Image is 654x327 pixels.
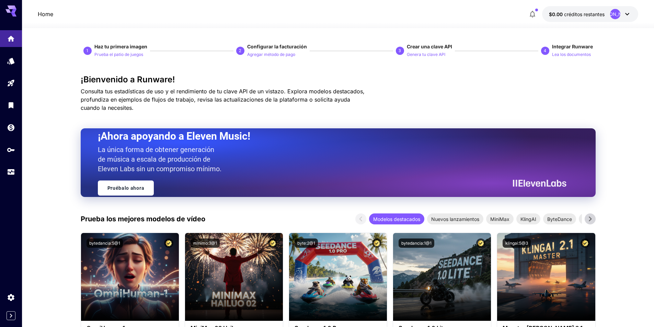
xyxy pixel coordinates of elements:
[81,74,175,84] font: ¡Bienvenido a Runware!
[399,238,434,248] button: bytedancia:1@1
[98,180,154,196] a: Pruébalo ahora
[94,52,143,57] font: Prueba el patio de juegos
[549,11,563,17] font: $0.00
[98,145,221,173] font: La única forma de obtener generación de música a escala de producción de Eleven Labs sin un compr...
[490,216,509,222] font: MiniMax
[191,238,220,248] button: mínimo:3@1
[597,11,633,17] font: [PERSON_NAME]
[373,216,420,222] font: Modelos destacados
[520,216,536,222] font: KlingAI
[239,48,241,53] font: 2
[552,44,593,49] font: Integrar Runware
[94,44,147,49] font: Haz tu primera imagen
[407,50,445,58] button: Genera tu clave API
[552,52,591,57] font: Lea los documentos
[38,10,53,18] a: Home
[407,52,445,57] font: Genera tu clave API
[7,293,15,302] div: Ajustes
[38,10,53,18] nav: migaja de pan
[247,50,295,58] button: Agregar método de pago
[581,238,590,248] button: Modelo certificado: examinado para garantizar el mejor rendimiento e incluye una licencia comercial.
[543,213,576,224] div: ByteDance
[107,185,145,191] font: Pruébalo ahora
[549,11,605,18] div: $0.00
[372,238,381,248] button: Modelo certificado: examinado para garantizar el mejor rendimiento e incluye una licencia comercial.
[7,311,15,320] button: Expand sidebar
[193,241,217,246] font: mínimo:3@1
[7,123,15,132] div: Billetera
[503,238,531,248] button: klingai:5@3
[268,238,277,248] button: Modelo certificado: examinado para garantizar el mejor rendimiento e incluye una licencia comercial.
[89,241,120,246] font: bytedancia:5@1
[7,145,15,154] div: Claves API
[542,6,638,22] button: $0.00[PERSON_NAME]
[369,213,424,224] div: Modelos destacados
[564,11,605,17] font: créditos restantes
[547,216,572,222] font: ByteDance
[552,50,591,58] button: Lea los documentos
[297,241,315,246] font: byte:2@1
[505,241,528,246] font: klingai:5@3
[486,213,514,224] div: MiniMax
[98,130,250,142] font: ¡Ahora apoyando a Eleven Music!
[289,233,387,321] img: alt
[185,233,283,321] img: alt
[81,88,365,111] font: Consulta tus estadísticas de uso y el rendimiento de tu clave API de un vistazo. Explora modelos ...
[431,216,479,222] font: Nuevos lanzamientos
[164,238,173,248] button: Modelo certificado: examinado para garantizar el mejor rendimiento e incluye una licencia comercial.
[393,233,491,321] img: alt
[497,233,595,321] img: alt
[476,238,485,248] button: Modelo certificado: examinado para garantizar el mejor rendimiento e incluye una licencia comercial.
[7,79,15,87] div: Patio de juegos
[7,168,15,176] div: Uso
[81,215,205,223] font: Prueba los mejores modelos de vídeo
[401,241,432,246] font: bytedancia:1@1
[295,238,318,248] button: byte:2@1
[87,238,123,248] button: bytedancia:5@1
[86,48,89,53] font: 1
[7,101,15,109] div: Biblioteca
[516,213,540,224] div: KlingAI
[94,50,143,58] button: Prueba el patio de juegos
[81,233,179,321] img: alt
[247,44,307,49] font: Configurar la facturación
[427,213,483,224] div: Nuevos lanzamientos
[544,48,546,53] font: 4
[7,32,15,41] div: Hogar
[399,48,401,53] font: 3
[247,52,295,57] font: Agregar método de pago
[7,55,15,63] div: Modelos
[407,44,452,49] font: Crear una clave API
